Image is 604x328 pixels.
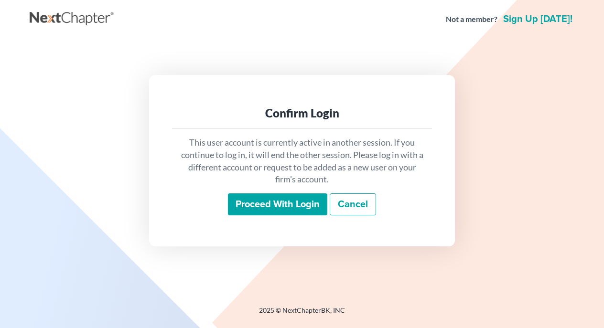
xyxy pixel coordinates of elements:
div: Confirm Login [180,106,424,121]
p: This user account is currently active in another session. If you continue to log in, it will end ... [180,137,424,186]
a: Sign up [DATE]! [501,14,574,24]
div: 2025 © NextChapterBK, INC [30,306,574,323]
strong: Not a member? [446,14,497,25]
a: Cancel [330,193,376,215]
input: Proceed with login [228,193,327,215]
